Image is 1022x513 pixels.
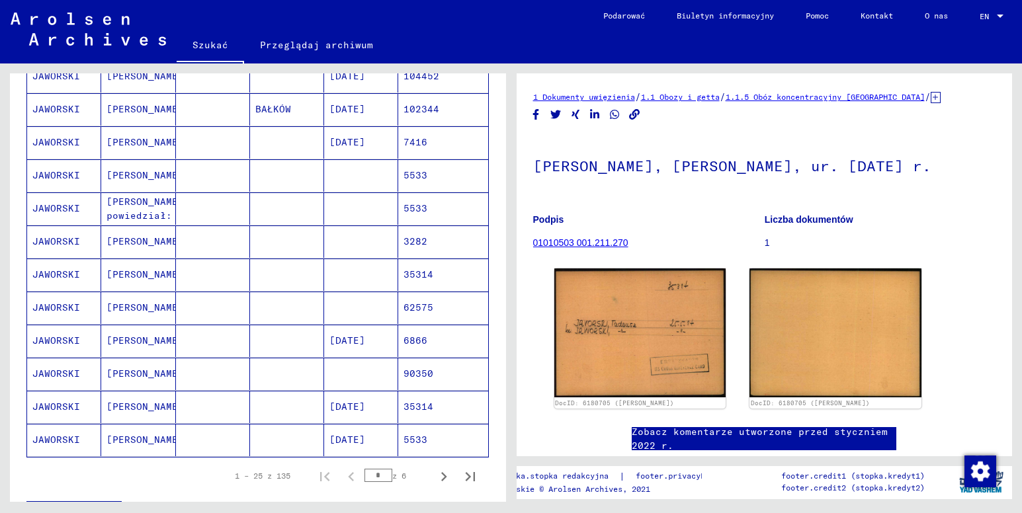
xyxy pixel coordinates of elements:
[101,192,175,225] mat-cell: [PERSON_NAME] powiedział:
[628,106,642,123] button: Kopiuj link
[27,60,101,93] mat-cell: JAWORSKI
[27,258,101,291] mat-cell: JAWORSKI
[101,325,175,357] mat-cell: [PERSON_NAME]
[588,106,602,123] button: Udostępnij na LinkedIn
[569,106,583,123] button: Udostępnij na Xing
[720,91,726,102] span: /
[641,92,720,102] a: 1.1 Obozy i getta
[398,358,488,390] mat-cell: 90350
[324,60,398,93] mat-cell: [DATE]
[964,455,996,487] img: Zmienianie zgody
[27,292,101,324] mat-cell: JAWORSKI
[177,29,244,63] a: Szukać
[27,192,101,225] mat-cell: JAWORSKI
[27,391,101,423] mat-cell: JAWORSKI
[101,60,175,93] mat-cell: [PERSON_NAME]
[457,463,484,489] button: Ostatnia strona
[554,268,726,397] img: 001.jpg
[27,325,101,357] mat-cell: JAWORSKI
[751,399,870,407] a: DocID: 6180705 ([PERSON_NAME])
[101,391,175,423] mat-cell: [PERSON_NAME]
[324,325,398,357] mat-cell: [DATE]
[27,424,101,456] mat-cell: JAWORSKI
[619,469,625,483] font: |
[27,126,101,159] mat-cell: JAWORSKI
[235,470,290,482] div: 1 – 25 z 135
[957,465,1006,498] img: yv_logo.png
[465,469,619,483] a: stopka.stopka.stopka redakcyjna
[398,60,488,93] mat-cell: 104452
[324,424,398,456] mat-cell: [DATE]
[324,391,398,423] mat-cell: [DATE]
[11,13,166,46] img: Arolsen_neg.svg
[398,424,488,456] mat-cell: 5533
[632,425,896,453] a: Zobacz komentarze utworzone przed styczniem 2022 r.
[625,469,753,483] a: footer.privacyPolityka
[312,463,338,489] button: Pierwsza strona
[608,106,622,123] button: Udostępnij na WhatsApp
[398,391,488,423] mat-cell: 35314
[398,292,488,324] mat-cell: 62575
[726,92,925,102] a: 1.1.5 Obóz koncentracyjny [GEOGRAPHIC_DATA]
[781,482,925,494] p: footer.credit2 (stopka.kredyt2)
[101,258,175,291] mat-cell: [PERSON_NAME]
[101,292,175,324] mat-cell: [PERSON_NAME]
[465,483,753,495] p: Prawa autorskie © Arolsen Archives, 2021
[398,192,488,225] mat-cell: 5533
[101,159,175,192] mat-cell: [PERSON_NAME]
[101,225,175,258] mat-cell: [PERSON_NAME]
[101,93,175,126] mat-cell: [PERSON_NAME]
[398,126,488,159] mat-cell: 7416
[533,214,564,225] b: Podpis
[101,126,175,159] mat-cell: [PERSON_NAME]
[324,93,398,126] mat-cell: [DATE]
[781,470,925,482] p: footer.credit1 (stopka.kredyt1)
[635,91,641,102] span: /
[392,471,406,481] font: z 6
[555,399,674,407] a: DocID: 6180705 ([PERSON_NAME])
[398,225,488,258] mat-cell: 3282
[101,358,175,390] mat-cell: [PERSON_NAME]
[324,126,398,159] mat-cell: [DATE]
[244,29,389,61] a: Przeglądaj archiwum
[765,214,853,225] b: Liczba dokumentów
[101,424,175,456] mat-cell: [PERSON_NAME]
[27,225,101,258] mat-cell: JAWORSKI
[27,358,101,390] mat-cell: JAWORSKI
[398,159,488,192] mat-cell: 5533
[765,236,996,250] p: 1
[398,325,488,357] mat-cell: 6866
[250,93,324,126] mat-cell: BAŁKÓW
[27,159,101,192] mat-cell: JAWORSKI
[398,93,488,126] mat-cell: 102344
[398,258,488,291] mat-cell: 35314
[338,463,364,489] button: Poprzednia strona
[27,93,101,126] mat-cell: JAWORSKI
[549,106,563,123] button: Udostępnij na Twitterze
[431,463,457,489] button: Następna strona
[533,92,635,102] a: 1 Dokumenty uwięzienia
[749,268,921,397] img: 002.jpg
[529,106,543,123] button: Udostępnij na Facebooku
[533,237,628,248] a: 01010503 001.211.270
[925,91,931,102] span: /
[980,12,994,21] span: EN
[533,136,996,194] h1: [PERSON_NAME], [PERSON_NAME], ur. [DATE] r.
